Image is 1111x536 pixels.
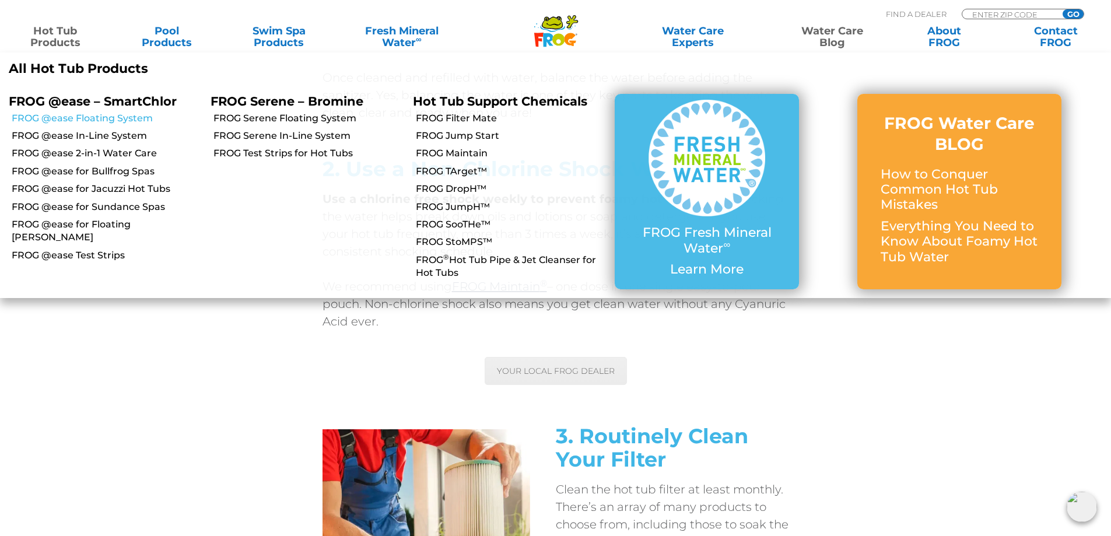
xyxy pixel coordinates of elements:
a: Hot TubProducts [12,25,99,48]
a: FROG Fresh Mineral Water∞ Learn More [638,100,776,283]
a: FROG Filter Mate [416,112,606,125]
a: FROG TArget™ [416,165,606,178]
sup: ® [443,253,449,261]
a: FROG Serene In-Line System [213,129,404,142]
a: Fresh MineralWater∞ [347,25,456,48]
a: FROG®Hot Tub Pipe & Jet Cleanser for Hot Tubs [416,254,606,280]
a: ContactFROG [1012,25,1099,48]
sup: ∞ [416,34,422,44]
a: FROG @ease for Bullfrog Spas [12,165,202,178]
a: FROG JumpH™ [416,201,606,213]
p: Learn More [638,262,776,277]
a: FROG @ease Test Strips [12,249,202,262]
a: FROG @ease 2-in-1 Water Care [12,147,202,160]
a: FROG @ease Floating System [12,112,202,125]
a: All Hot Tub Products [9,61,547,76]
a: FROG Jump Start [416,129,606,142]
p: Find A Dealer [886,9,947,19]
h3: FROG Water Care BLOG [881,113,1038,155]
input: Zip Code Form [971,9,1050,19]
a: Water CareBlog [788,25,875,48]
a: FROG @ease for Sundance Spas [12,201,202,213]
p: FROG Fresh Mineral Water [638,225,776,256]
a: FROG @ease for Jacuzzi Hot Tubs [12,183,202,195]
input: GO [1063,9,1084,19]
a: FROG Water Care BLOG How to Conquer Common Hot Tub Mistakes Everything You Need to Know About Foa... [881,113,1038,271]
a: FROG @ease In-Line System [12,129,202,142]
a: Swim SpaProducts [236,25,323,48]
p: Everything You Need to Know About Foamy Hot Tub Water [881,219,1038,265]
a: Water CareExperts [622,25,763,48]
a: FROG Serene Floating System [213,112,404,125]
span: 3. Routinely Clean Your Filter [556,423,748,472]
a: Hot Tub Support Chemicals [413,94,587,108]
a: FROG Test Strips for Hot Tubs [213,147,404,160]
p: FROG Serene – Bromine [211,94,395,108]
a: FROG DropH™ [416,183,606,195]
a: FROG SooTHe™ [416,218,606,231]
p: How to Conquer Common Hot Tub Mistakes [881,167,1038,213]
a: YOUR LOCAL FROG DEALER [485,357,627,385]
sup: ∞ [723,239,730,250]
a: AboutFROG [900,25,987,48]
a: PoolProducts [124,25,211,48]
img: openIcon [1067,492,1097,522]
p: FROG @ease – SmartChlor [9,94,193,108]
a: FROG Maintain [416,147,606,160]
p: We recommend using – one dose in one single easy-to-pour pouch. Non-chlorine shock also means you... [323,278,789,330]
a: FROG StoMPS™ [416,236,606,248]
a: FROG @ease for Floating [PERSON_NAME] [12,218,202,244]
